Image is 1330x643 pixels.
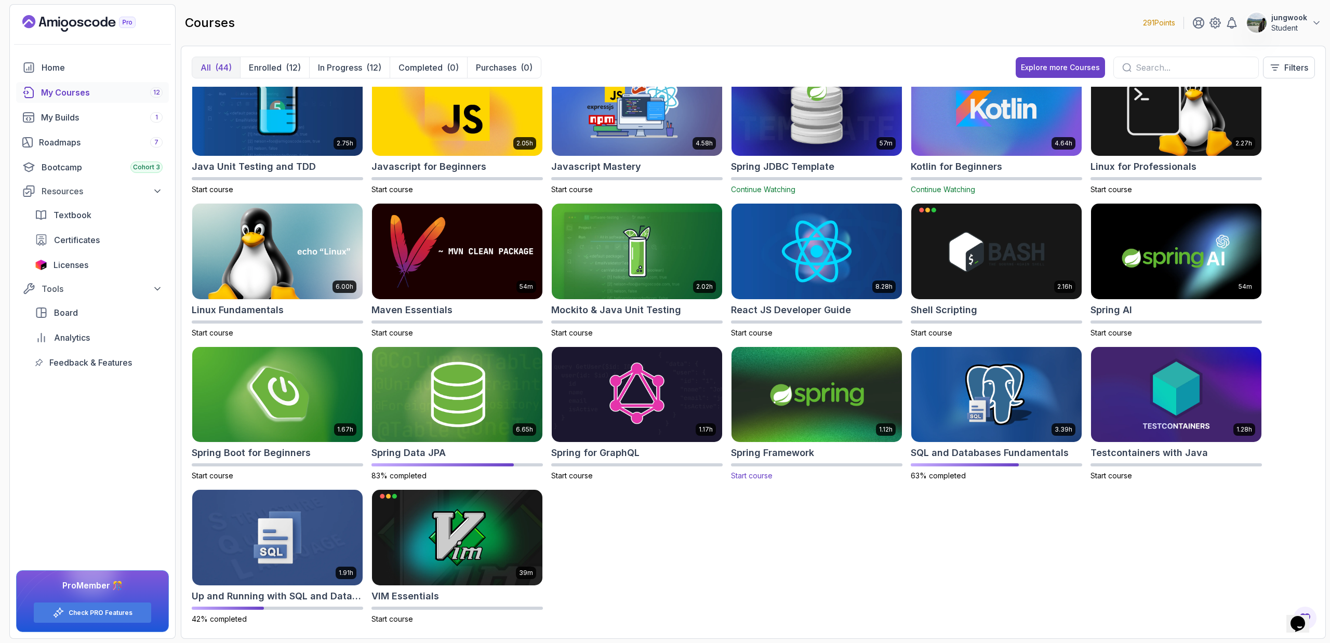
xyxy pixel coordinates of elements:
[42,283,163,295] div: Tools
[1236,425,1252,434] p: 1.28h
[201,61,211,74] p: All
[1090,328,1132,337] span: Start course
[339,569,353,577] p: 1.91h
[551,471,593,480] span: Start course
[1016,57,1105,78] button: Explore more Courses
[29,302,169,323] a: board
[16,157,169,178] a: bootcamp
[336,283,353,291] p: 6.00h
[16,279,169,298] button: Tools
[16,82,169,103] a: courses
[699,425,713,434] p: 1.17h
[371,346,543,481] a: Spring Data JPA card6.65hSpring Data JPA83% completed
[551,446,640,460] h2: Spring for GraphQL
[551,185,593,194] span: Start course
[875,283,893,291] p: 8.28h
[696,139,713,148] p: 4.58h
[29,230,169,250] a: certificates
[372,347,542,443] img: Spring Data JPA card
[1271,12,1307,23] p: jungwook
[911,471,966,480] span: 63% completed
[731,185,795,194] span: Continue Watching
[1091,347,1261,443] img: Testcontainers with Java card
[192,328,233,337] span: Start course
[29,205,169,225] a: textbook
[215,61,232,74] div: (44)
[16,132,169,153] a: roadmaps
[249,61,282,74] p: Enrolled
[192,303,284,317] h2: Linux Fundamentals
[35,260,47,270] img: jetbrains icon
[54,209,91,221] span: Textbook
[371,303,453,317] h2: Maven Essentials
[1136,61,1250,74] input: Search...
[42,185,163,197] div: Resources
[192,446,311,460] h2: Spring Boot for Beginners
[1284,61,1308,74] p: Filters
[398,61,443,74] p: Completed
[192,185,233,194] span: Start course
[192,490,363,585] img: Up and Running with SQL and Databases card
[192,159,316,174] h2: Java Unit Testing and TDD
[551,328,593,337] span: Start course
[286,61,301,74] div: (12)
[731,303,851,317] h2: React JS Developer Guide
[372,204,542,299] img: Maven Essentials card
[1021,62,1100,73] div: Explore more Courses
[154,138,158,146] span: 7
[185,15,235,31] h2: courses
[54,234,100,246] span: Certificates
[1090,471,1132,480] span: Start course
[337,139,353,148] p: 2.75h
[731,204,902,299] img: React JS Developer Guide card
[1271,23,1307,33] p: Student
[551,159,641,174] h2: Javascript Mastery
[54,306,78,319] span: Board
[16,182,169,200] button: Resources
[731,159,834,174] h2: Spring JDBC Template
[41,86,163,99] div: My Courses
[69,609,132,617] a: Check PRO Features
[29,254,169,275] a: licenses
[371,614,413,623] span: Start course
[371,185,413,194] span: Start course
[54,259,88,271] span: Licenses
[192,589,363,604] h2: Up and Running with SQL and Databases
[552,347,722,443] img: Spring for GraphQL card
[911,159,1002,174] h2: Kotlin for Beginners
[192,489,363,624] a: Up and Running with SQL and Databases card1.91hUp and Running with SQL and Databases42% completed
[371,471,427,480] span: 83% completed
[552,204,722,299] img: Mockito & Java Unit Testing card
[520,283,533,291] p: 54m
[41,111,163,124] div: My Builds
[467,57,541,78] button: Purchases(0)
[54,331,90,344] span: Analytics
[880,139,893,148] p: 57m
[371,589,439,604] h2: VIM Essentials
[727,344,906,445] img: Spring Framework card
[731,60,902,195] a: Spring JDBC Template card57mSpring JDBC TemplateContinue Watching
[731,471,773,480] span: Start course
[1286,601,1320,633] iframe: chat widget
[372,490,542,585] img: VIM Essentials card
[29,352,169,373] a: feedback
[155,113,158,122] span: 1
[1055,425,1072,434] p: 3.39h
[911,346,1082,481] a: SQL and Databases Fundamentals card3.39hSQL and Databases Fundamentals63% completed
[42,161,163,173] div: Bootcamp
[192,471,233,480] span: Start course
[318,61,362,74] p: In Progress
[192,61,363,156] img: Java Unit Testing and TDD card
[1263,57,1315,78] button: Filters
[366,61,381,74] div: (12)
[731,61,902,156] img: Spring JDBC Template card
[1090,446,1208,460] h2: Testcontainers with Java
[911,204,1082,299] img: Shell Scripting card
[1090,185,1132,194] span: Start course
[1235,139,1252,148] p: 2.27h
[911,185,975,194] span: Continue Watching
[371,159,486,174] h2: Javascript for Beginners
[39,136,163,149] div: Roadmaps
[1091,61,1261,156] img: Linux for Professionals card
